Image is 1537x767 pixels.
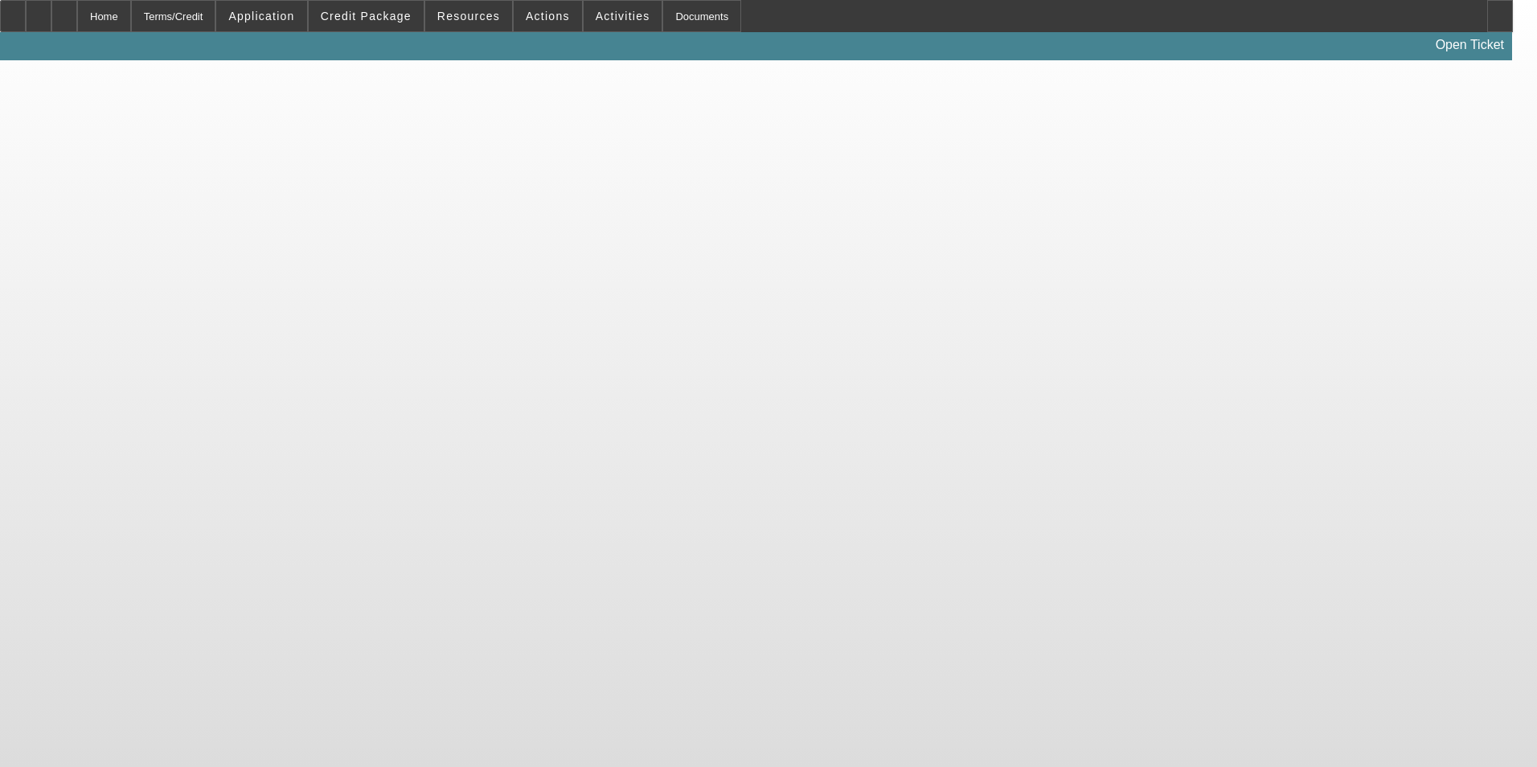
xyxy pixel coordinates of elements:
span: Activities [596,10,650,23]
button: Activities [584,1,662,31]
span: Application [228,10,294,23]
button: Resources [425,1,512,31]
span: Credit Package [321,10,412,23]
span: Resources [437,10,500,23]
span: Actions [526,10,570,23]
button: Actions [514,1,582,31]
a: Open Ticket [1429,31,1510,59]
button: Application [216,1,306,31]
button: Credit Package [309,1,424,31]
